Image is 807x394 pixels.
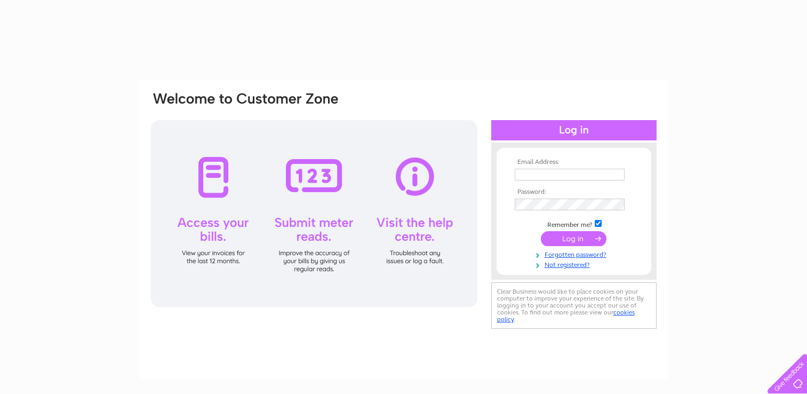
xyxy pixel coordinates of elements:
td: Remember me? [512,218,636,229]
div: Clear Business would like to place cookies on your computer to improve your experience of the sit... [491,282,657,329]
input: Submit [541,231,606,246]
a: cookies policy [497,309,635,323]
th: Password: [512,188,636,196]
a: Forgotten password? [515,249,636,259]
a: Not registered? [515,259,636,269]
th: Email Address: [512,159,636,166]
